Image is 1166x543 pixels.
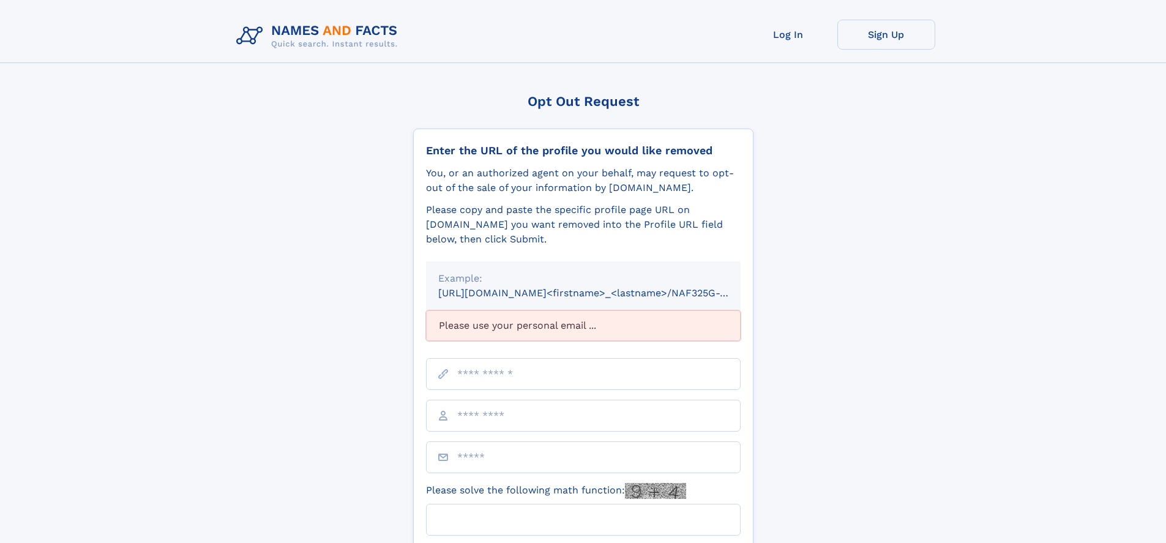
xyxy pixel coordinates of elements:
div: Please use your personal email ... [426,310,741,341]
small: [URL][DOMAIN_NAME]<firstname>_<lastname>/NAF325G-xxxxxxxx [438,287,764,299]
img: Logo Names and Facts [231,20,408,53]
a: Sign Up [837,20,935,50]
label: Please solve the following math function: [426,483,686,499]
div: Opt Out Request [413,94,753,109]
div: Please copy and paste the specific profile page URL on [DOMAIN_NAME] you want removed into the Pr... [426,203,741,247]
div: Example: [438,271,728,286]
a: Log In [739,20,837,50]
div: Enter the URL of the profile you would like removed [426,144,741,157]
div: You, or an authorized agent on your behalf, may request to opt-out of the sale of your informatio... [426,166,741,195]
